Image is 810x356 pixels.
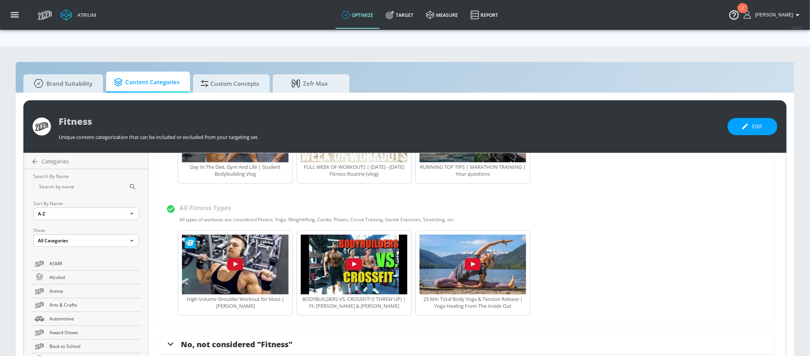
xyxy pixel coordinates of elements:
[33,199,139,207] p: Sort By Name
[301,235,407,294] img: dlnH4OCFdgI
[27,158,148,165] a: Categories
[723,4,745,25] button: Open Resource Center, 2 new notifications
[42,158,69,165] span: Categories
[33,180,129,193] input: Search by name
[201,74,259,93] span: Custom Concepts
[336,1,380,29] a: optimize
[49,260,138,268] span: ASMR
[420,1,464,29] a: measure
[49,301,138,309] span: Arts & Crafts
[49,342,138,350] span: Back to School
[744,10,802,20] button: [PERSON_NAME]
[49,273,138,281] span: Alcohol
[182,296,289,309] div: High-Volume Shoulder Workout for Mass | [PERSON_NAME]
[420,235,526,296] button: GjMSgK5H4ho
[32,298,141,312] a: Arts & Crafts
[33,172,139,180] p: Search By Name
[752,12,793,18] span: login as: sarah.grindle@zefr.com
[32,326,141,340] a: Award Shows
[182,163,289,177] div: Day In The Diet, Gym And Life | Student Bodybuilding Vlog
[49,328,138,336] span: Award Shows
[741,8,744,18] div: 2
[49,287,138,295] span: Anime
[182,235,289,296] button: Mgkpk1pVBjE
[31,74,92,93] span: Brand Suitability
[49,315,138,323] span: Automotive
[792,25,802,29] span: v 4.32.0
[32,257,141,271] a: ASMR
[32,312,141,326] a: Automotive
[743,122,762,131] span: Edit
[280,74,339,93] span: Zefr Max
[464,1,505,29] a: Report
[301,163,407,177] div: FULL WEEK OF WORKOUTS | [DATE] - [DATE] Fitness Routine (vlog)
[301,296,407,309] div: BODYBUILDERS VS. CROSSFIT! (I THREW UP) | Ft. [PERSON_NAME] & [PERSON_NAME]
[420,163,526,177] div: RUNNING TOP TIPS | MARATHON TRAINING | Your questions
[728,118,777,135] button: Edit
[420,235,526,294] img: GjMSgK5H4ho
[301,235,407,296] button: dlnH4OCFdgI
[74,11,96,18] div: Atrium
[181,339,292,349] span: No, not considered "Fitness"
[420,296,526,309] div: 25 Min Total Body Yoga & Tension Release | Yoga Healing From The Inside Out
[114,73,179,91] span: Content Categories
[59,130,720,140] div: Unique content categorization that can be included or excluded from your targeting set.
[61,9,96,21] a: Atrium
[33,207,139,220] div: A-Z
[33,234,139,247] div: All Categories
[32,271,141,284] a: Alcohol
[380,1,420,29] a: Target
[179,216,455,223] div: All types of workouts are considered Fitness. Yoga, Weightlifting, Cardio, Pilates, Circuit Train...
[33,226,139,234] p: Show
[32,284,141,298] a: Anime
[182,235,289,294] img: Mgkpk1pVBjE
[32,340,141,353] a: Back to School
[160,334,774,355] div: No, not considered "Fitness"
